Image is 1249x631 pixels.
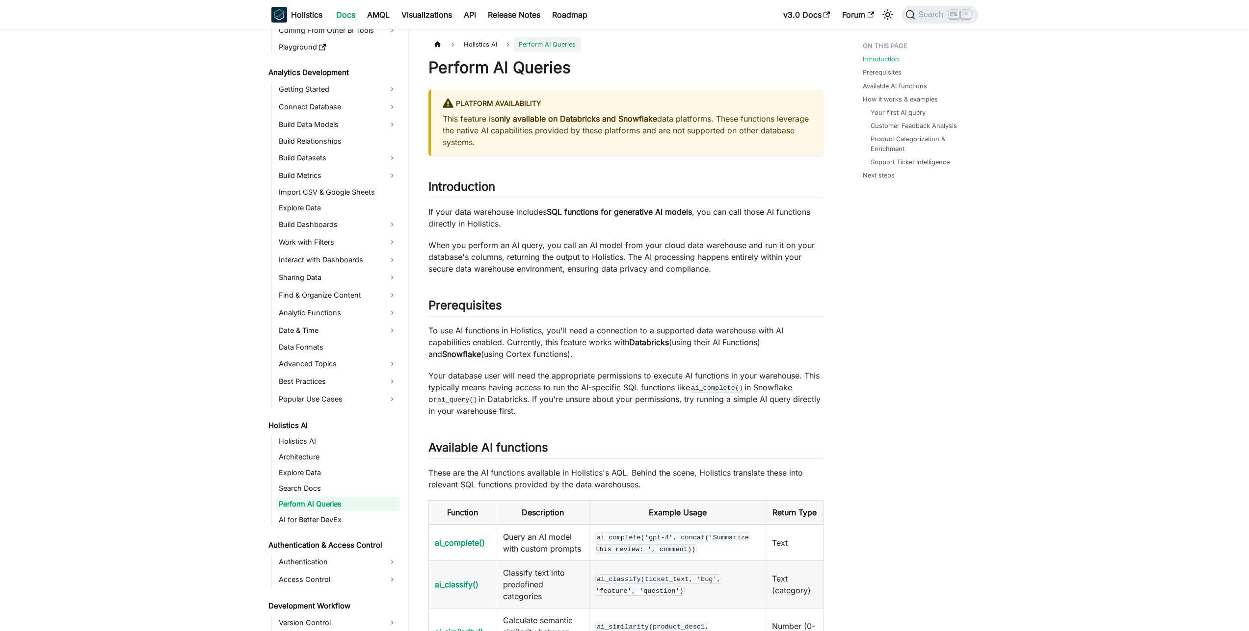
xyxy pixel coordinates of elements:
span: Perform AI Queries [514,37,581,51]
a: Available AI functions [863,81,927,91]
th: Return Type [766,501,823,525]
a: Coming From Other BI Tools [276,23,400,38]
a: v3.0 Docs [777,7,836,23]
a: Introduction [863,54,899,64]
a: Build Datasets [276,150,400,166]
a: Advanced Topics [276,356,400,372]
a: Search Docs [276,481,400,495]
button: Switch between dark and light mode (currently light mode) [880,7,896,23]
a: Development Workflow [266,599,400,613]
a: Date & Time [276,323,400,338]
a: Find & Organize Content [276,287,400,303]
a: Perform AI Queries [276,497,400,511]
code: ai_classify(ticket_text, 'bug', 'feature', 'question') [595,574,720,596]
a: Home page [428,37,447,51]
span: Holistics AI [459,37,502,51]
a: Release Notes [482,7,546,23]
th: Function [428,501,497,525]
nav: Docs sidebar [262,29,409,631]
code: ai_query() [436,395,479,404]
a: Analytics Development [266,66,400,79]
a: Customer Feedback Analysis [871,121,957,130]
h2: Introduction [428,179,824,198]
p: When you perform an AI query, you call an AI model from your cloud data warehouse and run it on y... [428,239,824,275]
a: Sharing Data [276,270,400,285]
p: These are the AI functions available in Holistics's AQL. Behind the scene, Holistics translate th... [428,467,824,490]
a: Popular Use Cases [276,391,400,407]
a: Version Control [276,615,400,631]
b: Holistics [291,9,322,21]
a: Interact with Dashboards [276,252,400,268]
img: Holistics [271,7,287,23]
a: Build Dashboards [276,217,400,232]
a: Prerequisites [863,68,902,77]
button: Search (Ctrl+K) [902,6,978,24]
a: Analytic Functions [276,305,400,321]
kbd: K [961,10,971,19]
nav: Breadcrumbs [428,37,824,51]
a: Holistics AI [276,434,400,448]
td: Text [766,525,823,561]
td: Query an AI model with custom prompts [497,525,589,561]
p: To use AI functions in Holistics, you'll need a connection to a supported data warehouse with AI ... [428,325,824,360]
a: Docs [330,7,361,23]
a: Getting Started [276,81,400,97]
a: Product Categorization & Enrichment [871,134,968,153]
h2: Available AI functions [428,440,824,459]
a: API [458,7,482,23]
a: Explore Data [276,466,400,480]
h2: Prerequisites [428,298,824,317]
p: Your database user will need the appropriate permissions to execute AI functions in your warehous... [428,370,824,417]
code: ai_complete() [690,383,744,393]
a: Build Metrics [276,168,400,183]
div: Platform Availability [443,98,812,110]
a: ai_classify() [435,580,478,589]
th: Example Usage [589,501,766,525]
a: Best Practices [276,374,400,389]
a: Roadmap [546,7,593,23]
a: Build Relationships [276,134,400,148]
a: Authentication [276,554,400,570]
a: ai_complete() [435,538,485,548]
a: Holistics AI [266,419,400,432]
h1: Perform AI Queries [428,58,824,77]
a: Work with Filters [276,234,400,250]
a: Build Data Models [276,117,400,132]
a: Playground [276,40,400,54]
th: Description [497,501,589,525]
td: Classify text into predefined categories [497,561,589,608]
span: Search [915,10,949,19]
strong: SQL functions for generative AI models [547,207,692,217]
a: Forum [836,7,880,23]
strong: Snowflake [442,349,481,359]
a: How it works & examples [863,95,938,104]
strong: only available on Databricks and Snowflake [495,114,657,124]
td: Text (category) [766,561,823,608]
a: Next steps [863,171,895,180]
a: AI for Better DevEx [276,513,400,527]
code: ai_complete('gpt-4', concat('Summarize this review: ', comment)) [595,532,749,554]
a: Support Ticket Intelligence [871,157,950,167]
strong: Databricks [629,337,669,347]
a: Import CSV & Google Sheets [276,185,400,199]
a: Architecture [276,450,400,464]
a: Access Control [276,572,400,587]
a: Connect Database [276,99,400,115]
p: This feature is data platforms. These functions leverage the native AI capabilities provided by t... [443,113,812,148]
a: AMQL [361,7,396,23]
p: If your data warehouse includes , you can call those AI functions directly in Holistics. [428,206,824,229]
a: Explore Data [276,201,400,215]
a: HolisticsHolistics [271,7,322,23]
a: Data Formats [276,340,400,354]
a: Visualizations [396,7,458,23]
a: Authentication & Access Control [266,538,400,552]
a: Your first AI query [871,108,926,117]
